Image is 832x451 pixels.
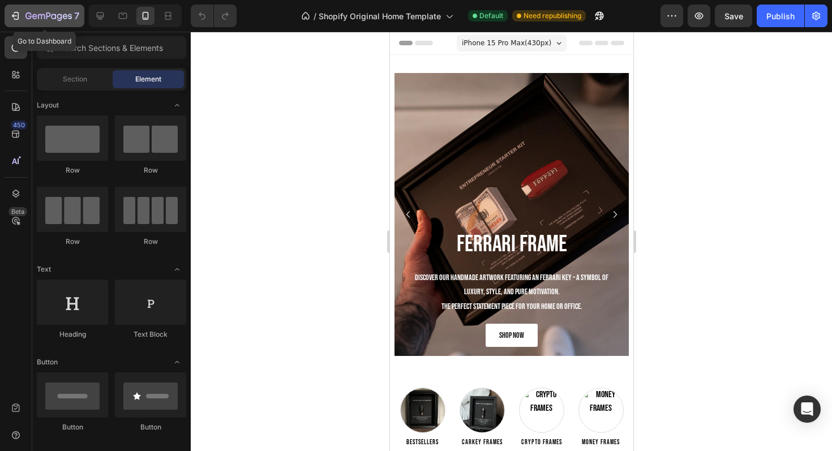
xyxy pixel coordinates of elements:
[794,396,821,423] div: Open Intercom Messenger
[479,11,503,21] span: Default
[37,357,58,367] span: Button
[766,10,795,22] div: Publish
[37,165,108,175] div: Row
[390,32,633,451] iframe: Design area
[37,100,59,110] span: Layout
[115,422,186,432] div: Button
[319,10,441,22] span: Shopify Original Home Template
[74,9,79,23] p: 7
[135,74,161,84] span: Element
[8,207,27,216] div: Beta
[37,329,108,340] div: Heading
[37,422,108,432] div: Button
[724,11,743,21] span: Save
[5,5,84,27] button: 7
[37,237,108,247] div: Row
[115,165,186,175] div: Row
[715,5,752,27] button: Save
[314,10,316,22] span: /
[37,36,186,59] input: Search Sections & Elements
[37,264,51,274] span: Text
[757,5,804,27] button: Publish
[115,237,186,247] div: Row
[191,5,237,27] div: Undo/Redo
[168,260,186,278] span: Toggle open
[63,74,87,84] span: Section
[524,11,581,21] span: Need republishing
[115,329,186,340] div: Text Block
[168,96,186,114] span: Toggle open
[168,353,186,371] span: Toggle open
[11,121,27,130] div: 450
